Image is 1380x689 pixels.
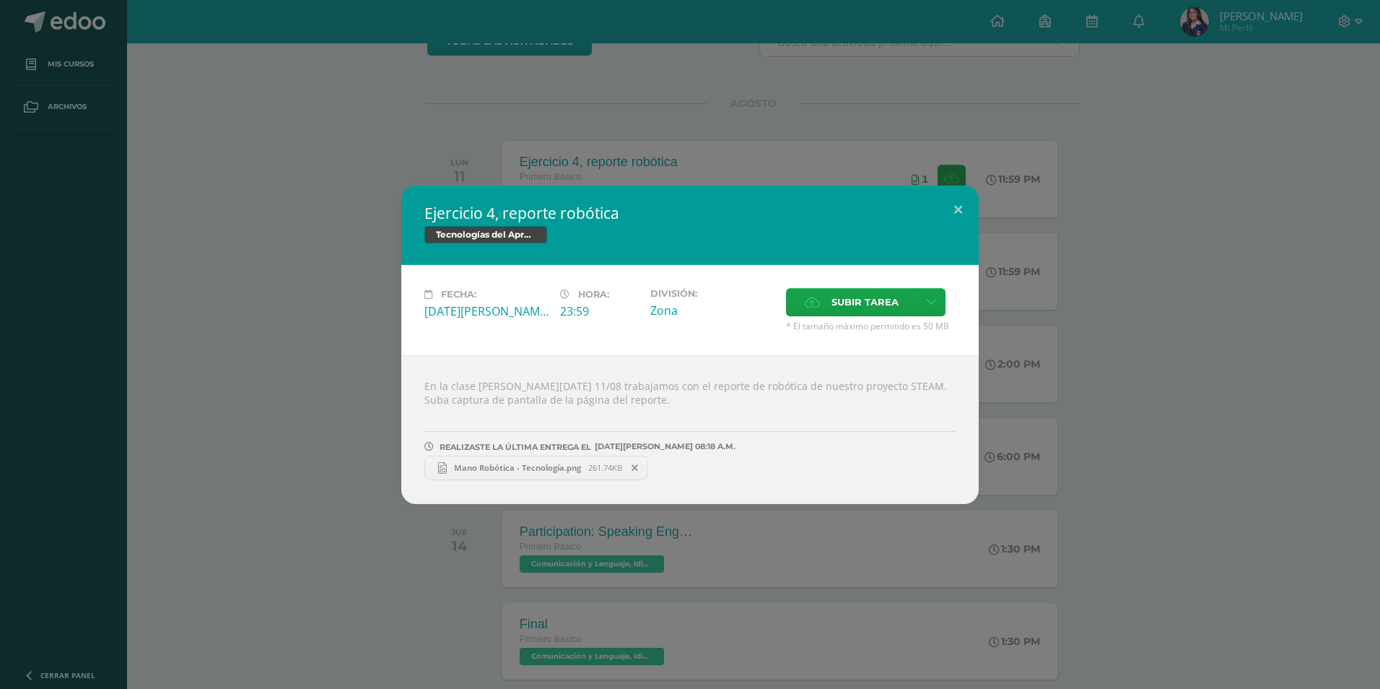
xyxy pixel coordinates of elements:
[588,462,622,473] span: 261.74KB
[938,186,979,235] button: Close (Esc)
[440,442,591,452] span: REALIZASTE LA ÚLTIMA ENTREGA EL
[831,289,899,316] span: Subir tarea
[560,303,639,319] div: 23:59
[424,456,648,480] a: Mano Robótica - Tecnología.png 261.74KB
[623,460,647,476] span: Remover entrega
[447,462,588,473] span: Mano Robótica - Tecnología.png
[591,446,735,447] span: [DATE][PERSON_NAME] 08:18 A.M.
[424,303,549,319] div: [DATE][PERSON_NAME]
[650,288,774,299] label: División:
[578,289,609,300] span: Hora:
[441,289,476,300] span: Fecha:
[650,303,774,318] div: Zona
[401,355,979,504] div: En la clase [PERSON_NAME][DATE] 11/08 trabajamos con el reporte de robótica de nuestro proyecto S...
[786,320,956,332] span: * El tamaño máximo permitido es 50 MB
[424,226,547,243] span: Tecnologías del Aprendizaje y la Comunicación
[424,203,956,223] h2: Ejercicio 4, reporte robótica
